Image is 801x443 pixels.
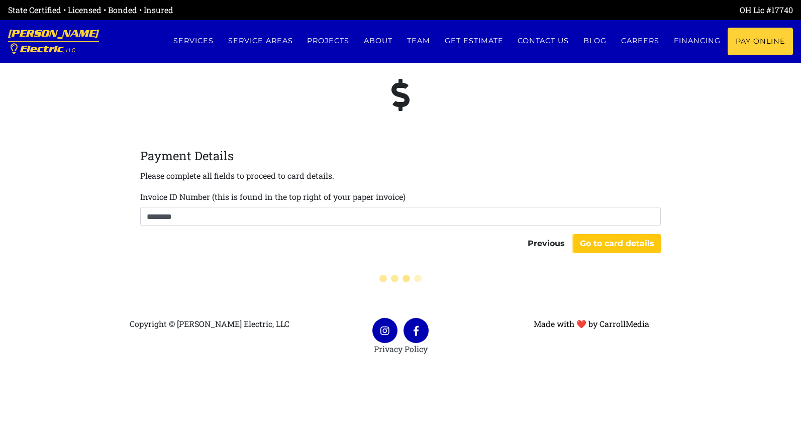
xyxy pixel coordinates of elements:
span: Copyright © [PERSON_NAME] Electric, LLC [130,318,289,329]
a: Services [166,28,221,54]
p: Please complete all fields to proceed to card details. [140,169,334,183]
button: Previous [521,234,571,253]
a: Blog [576,28,614,54]
label: Invoice ID Number (this is found in the top right of your paper invoice) [140,191,406,203]
legend: Payment Details [140,147,661,165]
a: Careers [614,28,667,54]
span: , LLC [63,48,75,53]
a: Team [400,28,438,54]
a: [PERSON_NAME] Electric, LLC [8,20,99,63]
div: OH Lic #17740 [400,4,793,16]
div: State Certified • Licensed • Bonded • Insured [8,4,400,16]
a: Contact us [511,28,576,54]
a: Financing [666,28,728,54]
a: About [357,28,400,54]
a: Privacy Policy [374,344,428,354]
a: Projects [300,28,357,54]
button: Go to card details [573,234,661,253]
a: Get estimate [437,28,511,54]
a: Made with ❤ by CarrollMedia [534,318,649,329]
a: Service Areas [221,28,300,54]
a: Pay Online [728,28,793,55]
